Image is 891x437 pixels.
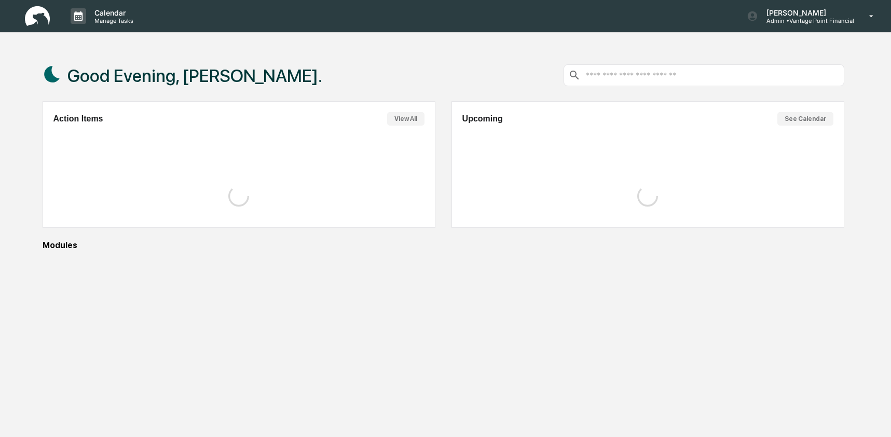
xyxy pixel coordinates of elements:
[777,112,833,126] button: See Calendar
[25,6,50,26] img: logo
[53,114,103,124] h2: Action Items
[86,8,139,17] p: Calendar
[462,114,503,124] h2: Upcoming
[67,65,322,86] h1: Good Evening, [PERSON_NAME].
[86,17,139,24] p: Manage Tasks
[758,17,854,24] p: Admin • Vantage Point Financial
[387,112,424,126] button: View All
[43,240,844,250] div: Modules
[758,8,854,17] p: [PERSON_NAME]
